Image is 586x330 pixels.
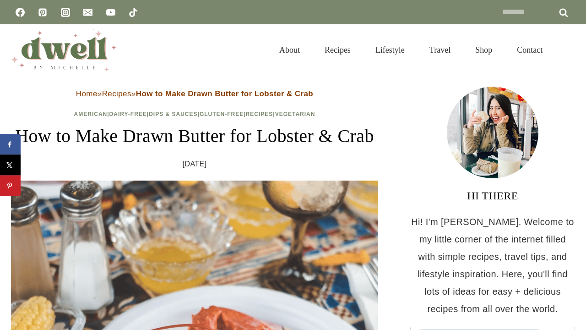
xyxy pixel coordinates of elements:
h1: How to Make Drawn Butter for Lobster & Crab [11,122,378,150]
a: Shop [463,34,505,66]
a: About [267,34,312,66]
img: DWELL by michelle [11,29,116,71]
a: Email [79,3,97,22]
a: American [74,111,108,117]
button: View Search Form [559,42,575,58]
nav: Primary Navigation [267,34,555,66]
a: Recipes [246,111,273,117]
a: YouTube [102,3,120,22]
a: Dairy-Free [109,111,147,117]
span: | | | | | [74,111,315,117]
a: Home [76,89,98,98]
span: » » [76,89,313,98]
a: Dips & Sauces [149,111,197,117]
a: Pinterest [33,3,52,22]
a: Gluten-Free [200,111,244,117]
a: Recipes [102,89,131,98]
a: Facebook [11,3,29,22]
p: Hi! I'm [PERSON_NAME]. Welcome to my little corner of the internet filled with simple recipes, tr... [410,213,575,318]
a: Instagram [56,3,75,22]
time: [DATE] [183,157,207,171]
a: Vegetarian [275,111,315,117]
a: TikTok [124,3,142,22]
a: Recipes [312,34,363,66]
a: Travel [417,34,463,66]
a: Contact [505,34,555,66]
a: Lifestyle [363,34,417,66]
h3: HI THERE [410,187,575,204]
strong: How to Make Drawn Butter for Lobster & Crab [136,89,313,98]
